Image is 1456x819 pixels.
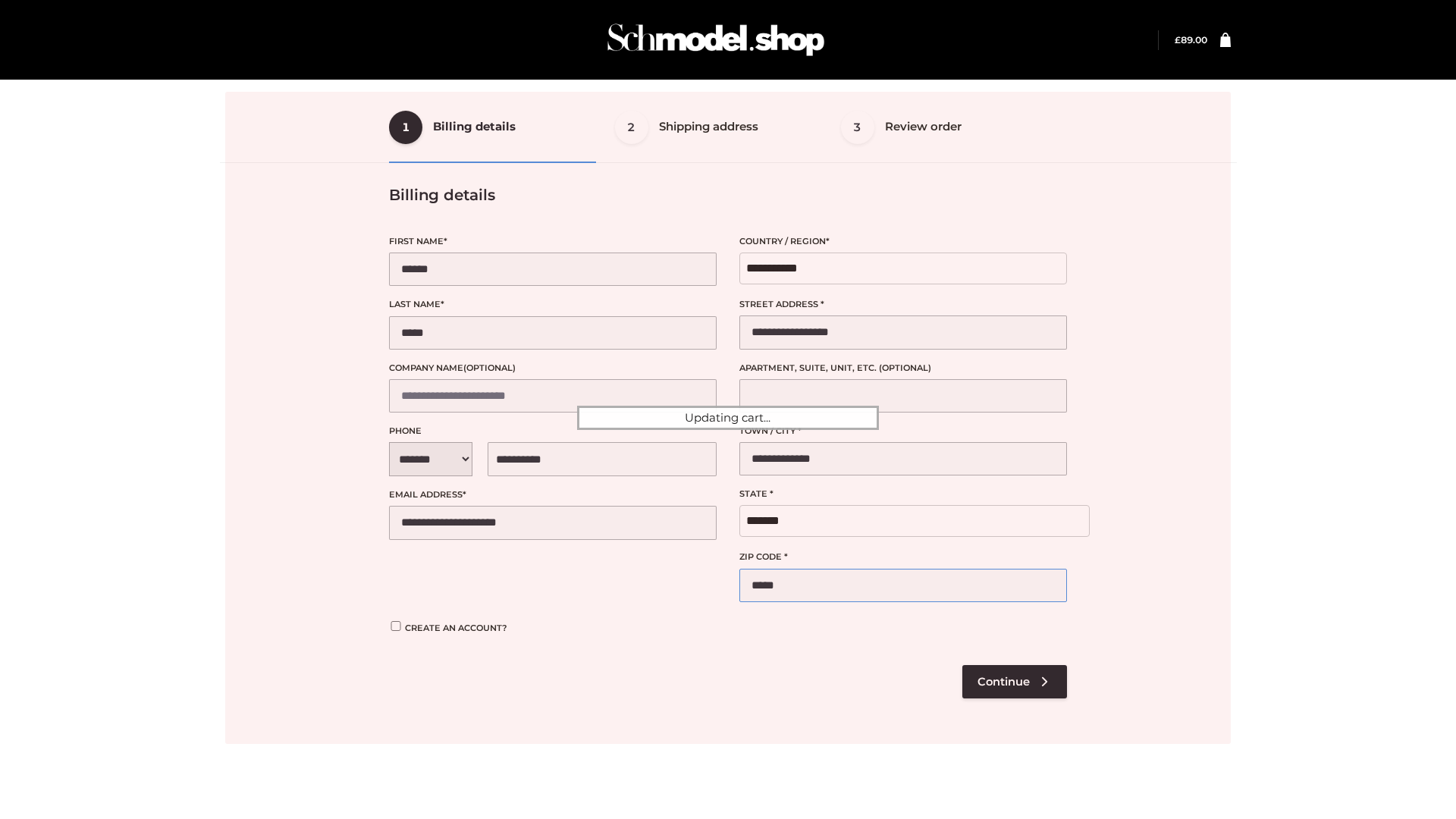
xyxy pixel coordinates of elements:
div: Updating cart... [577,406,879,430]
bdi: 89.00 [1175,34,1207,45]
a: £89.00 [1175,34,1207,45]
img: Schmodel Admin 964 [602,10,830,70]
span: £ [1175,34,1181,45]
